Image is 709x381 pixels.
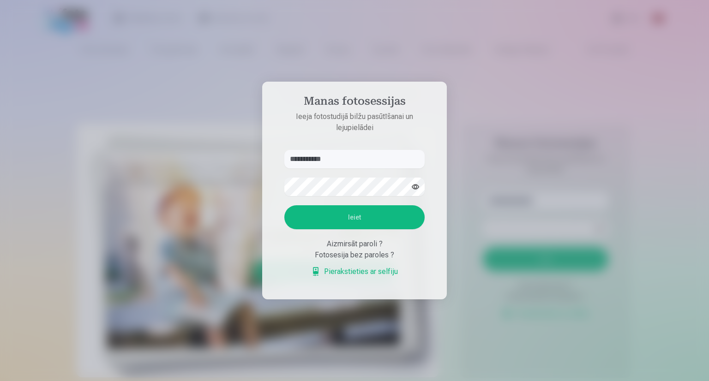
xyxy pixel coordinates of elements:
div: Aizmirsāt paroli ? [284,238,425,250]
p: Ieeja fotostudijā bilžu pasūtīšanai un lejupielādei [275,111,434,133]
div: Fotosesija bez paroles ? [284,250,425,261]
h4: Manas fotosessijas [275,95,434,111]
button: Ieiet [284,205,425,229]
a: Pierakstieties ar selfiju [311,266,398,277]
